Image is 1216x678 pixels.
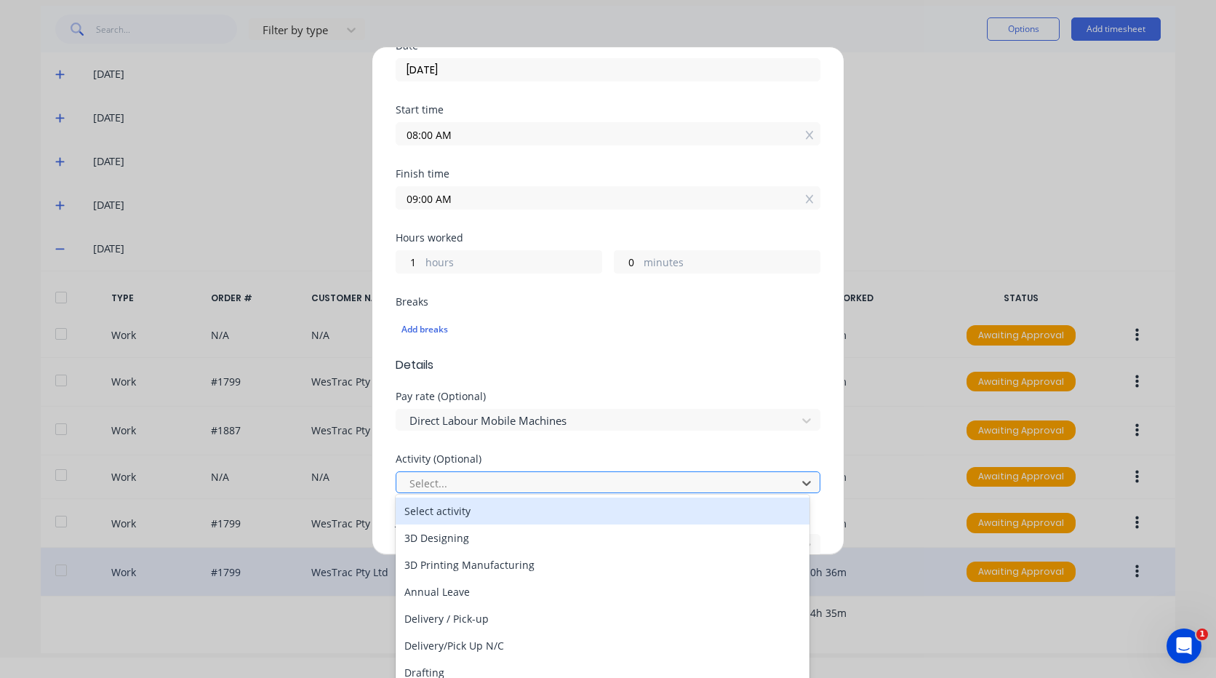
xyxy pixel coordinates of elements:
input: 0 [615,251,640,273]
div: Annual Leave [396,578,809,605]
div: Activity (Optional) [396,454,820,464]
div: Finish time [396,169,820,179]
div: Pay rate (Optional) [396,391,820,402]
div: Start time [396,105,820,115]
div: 3D Printing Manufacturing [396,551,809,578]
div: Select activity [396,498,809,525]
span: Details [396,356,820,374]
div: Breaks [396,297,820,307]
div: 3D Designing [396,525,809,551]
div: Hours worked [396,233,820,243]
div: Date [396,41,820,51]
div: Delivery/Pick Up N/C [396,632,809,659]
label: hours [425,255,601,273]
iframe: Intercom live chat [1167,629,1201,663]
input: 0 [396,251,422,273]
div: Delivery / Pick-up [396,605,809,632]
span: 1 [1196,629,1208,640]
label: minutes [644,255,820,273]
div: Add breaks [401,320,815,339]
